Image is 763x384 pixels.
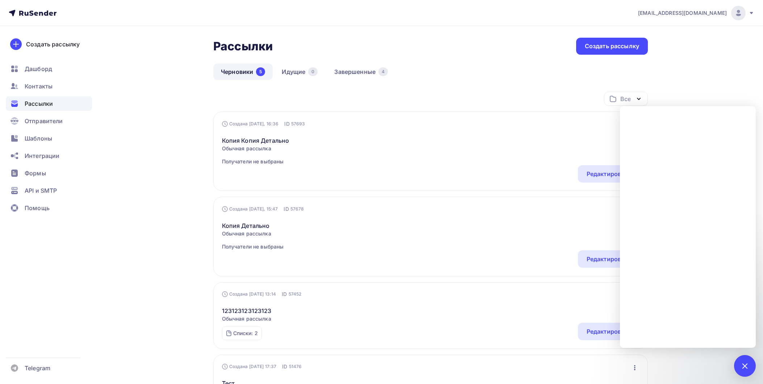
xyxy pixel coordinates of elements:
[284,120,289,128] span: ID
[25,99,53,108] span: Рассылки
[6,79,92,93] a: Контакты
[282,291,287,298] span: ID
[222,243,284,250] span: Получатели не выбраны
[25,364,50,372] span: Telegram
[25,117,63,125] span: Отправители
[290,205,304,213] span: 57678
[308,67,318,76] div: 0
[585,42,639,50] div: Создать рассылку
[222,145,289,152] span: Обычная рассылка
[638,9,727,17] span: [EMAIL_ADDRESS][DOMAIN_NAME]
[25,186,57,195] span: API и SMTP
[327,63,395,80] a: Завершенные4
[222,158,289,165] span: Получатели не выбраны
[6,62,92,76] a: Дашборд
[6,96,92,111] a: Рассылки
[222,364,277,370] div: Создана [DATE] 17:37
[291,120,305,128] span: 57693
[222,230,284,237] span: Обычная рассылка
[256,67,265,76] div: 5
[284,205,289,213] span: ID
[213,39,273,54] h2: Рассылки
[222,206,278,212] div: Создана [DATE], 15:47
[282,363,287,370] span: ID
[6,166,92,180] a: Формы
[587,327,631,336] div: Редактировать
[25,82,53,91] span: Контакты
[25,64,52,73] span: Дашборд
[6,131,92,146] a: Шаблоны
[274,63,325,80] a: Идущие0
[587,255,631,263] div: Редактировать
[604,92,648,106] button: Все
[6,114,92,128] a: Отправители
[620,95,630,103] div: Все
[25,204,50,212] span: Помощь
[638,6,754,20] a: [EMAIL_ADDRESS][DOMAIN_NAME]
[289,291,302,298] span: 57452
[222,221,284,230] a: Копия Детально
[222,136,289,145] a: Копия Копия Детально
[222,121,279,127] div: Создана [DATE], 16:36
[587,170,631,178] div: Редактировать
[25,134,52,143] span: Шаблоны
[222,315,272,322] span: Обычная рассылка
[25,151,59,160] span: Интеграции
[378,67,388,76] div: 4
[213,63,273,80] a: Черновики5
[26,40,80,49] div: Создать рассылку
[25,169,46,178] span: Формы
[222,306,272,315] a: 123123123123123
[222,291,276,297] div: Создана [DATE] 13:14
[289,363,302,370] span: 51476
[233,330,258,337] div: Списки: 2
